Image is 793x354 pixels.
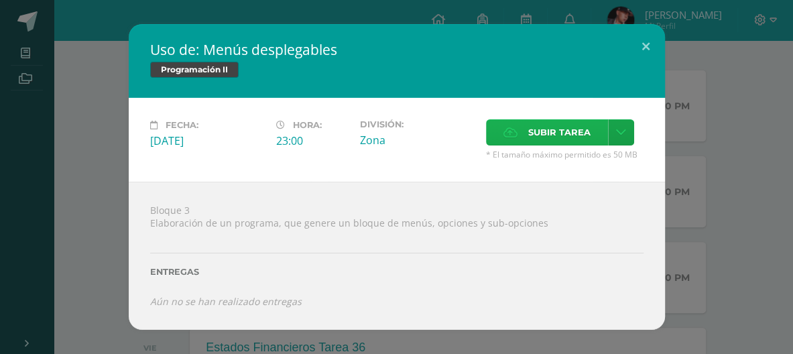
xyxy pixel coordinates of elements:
[360,133,475,147] div: Zona
[150,267,644,277] label: Entregas
[293,120,322,130] span: Hora:
[150,40,644,59] h2: Uso de: Menús desplegables
[150,62,239,78] span: Programación II
[360,119,475,129] label: División:
[627,24,665,70] button: Close (Esc)
[150,133,265,148] div: [DATE]
[528,120,591,145] span: Subir tarea
[486,149,644,160] span: * El tamaño máximo permitido es 50 MB
[129,182,665,330] div: Bloque 3 Elaboración de un programa, que genere un bloque de menús, opciones y sub-opciones
[276,133,349,148] div: 23:00
[166,120,198,130] span: Fecha:
[150,295,302,308] i: Aún no se han realizado entregas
